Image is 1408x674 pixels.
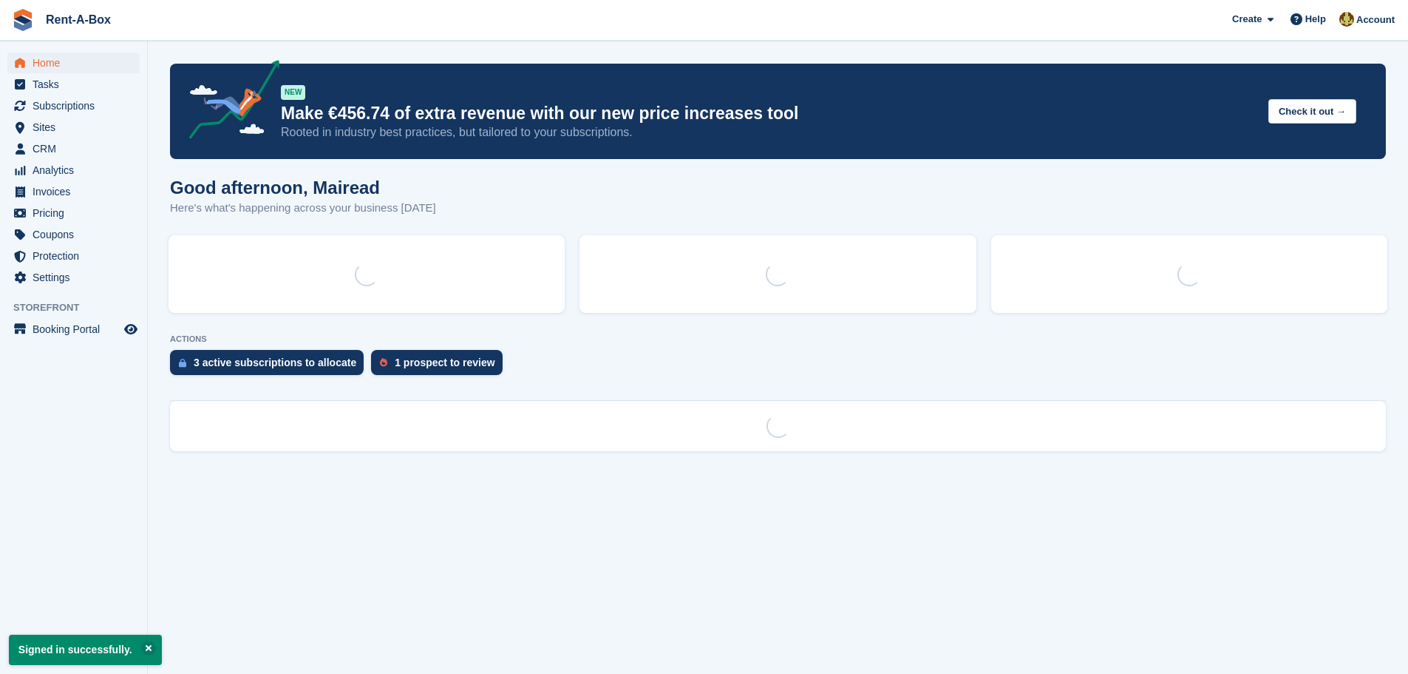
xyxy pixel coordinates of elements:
[7,138,140,159] a: menu
[33,74,121,95] span: Tasks
[7,74,140,95] a: menu
[281,85,305,100] div: NEW
[122,320,140,338] a: Preview store
[33,53,121,73] span: Home
[7,181,140,202] a: menu
[33,267,121,288] span: Settings
[371,350,509,383] a: 1 prospect to review
[40,7,117,32] a: Rent-A-Box
[9,635,162,665] p: Signed in successfully.
[7,224,140,245] a: menu
[7,203,140,223] a: menu
[12,9,34,31] img: stora-icon-8386f47178a22dfd0bd8f6a31ec36ba5ce8667c1dd55bd0f319d3a0aa187defe.svg
[33,117,121,138] span: Sites
[281,124,1256,141] p: Rooted in industry best practices, but tailored to your subscriptions.
[1268,99,1356,124] button: Check it out →
[281,103,1256,124] p: Make €456.74 of extra revenue with our new price increases tool
[194,357,356,368] div: 3 active subscriptions to allocate
[179,358,186,368] img: active_subscription_to_allocate_icon-d502201f5373d7db506a760aba3b589e785aa758c864c3986d89f69b8ff3...
[170,200,436,217] p: Here's what's happening across your business [DATE]
[7,319,140,340] a: menu
[13,300,147,315] span: Storefront
[7,267,140,288] a: menu
[7,246,140,266] a: menu
[33,160,121,181] span: Analytics
[170,178,436,198] h1: Good afternoon, Mairead
[33,95,121,116] span: Subscriptions
[33,181,121,202] span: Invoices
[7,160,140,181] a: menu
[7,95,140,116] a: menu
[170,350,371,383] a: 3 active subscriptions to allocate
[33,319,121,340] span: Booking Portal
[33,203,121,223] span: Pricing
[1305,12,1326,27] span: Help
[170,334,1386,344] p: ACTIONS
[1339,12,1354,27] img: Mairead Collins
[33,138,121,159] span: CRM
[177,60,280,144] img: price-adjustments-announcement-icon-8257ccfd72463d97f412b2fc003d46551f7dbcb40ab6d574587a9cd5c0d94...
[1356,13,1395,27] span: Account
[33,246,121,266] span: Protection
[395,357,494,368] div: 1 prospect to review
[380,358,387,367] img: prospect-51fa495bee0391a8d652442698ab0144808aea92771e9ea1ae160a38d050c398.svg
[7,117,140,138] a: menu
[1232,12,1262,27] span: Create
[7,53,140,73] a: menu
[33,224,121,245] span: Coupons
